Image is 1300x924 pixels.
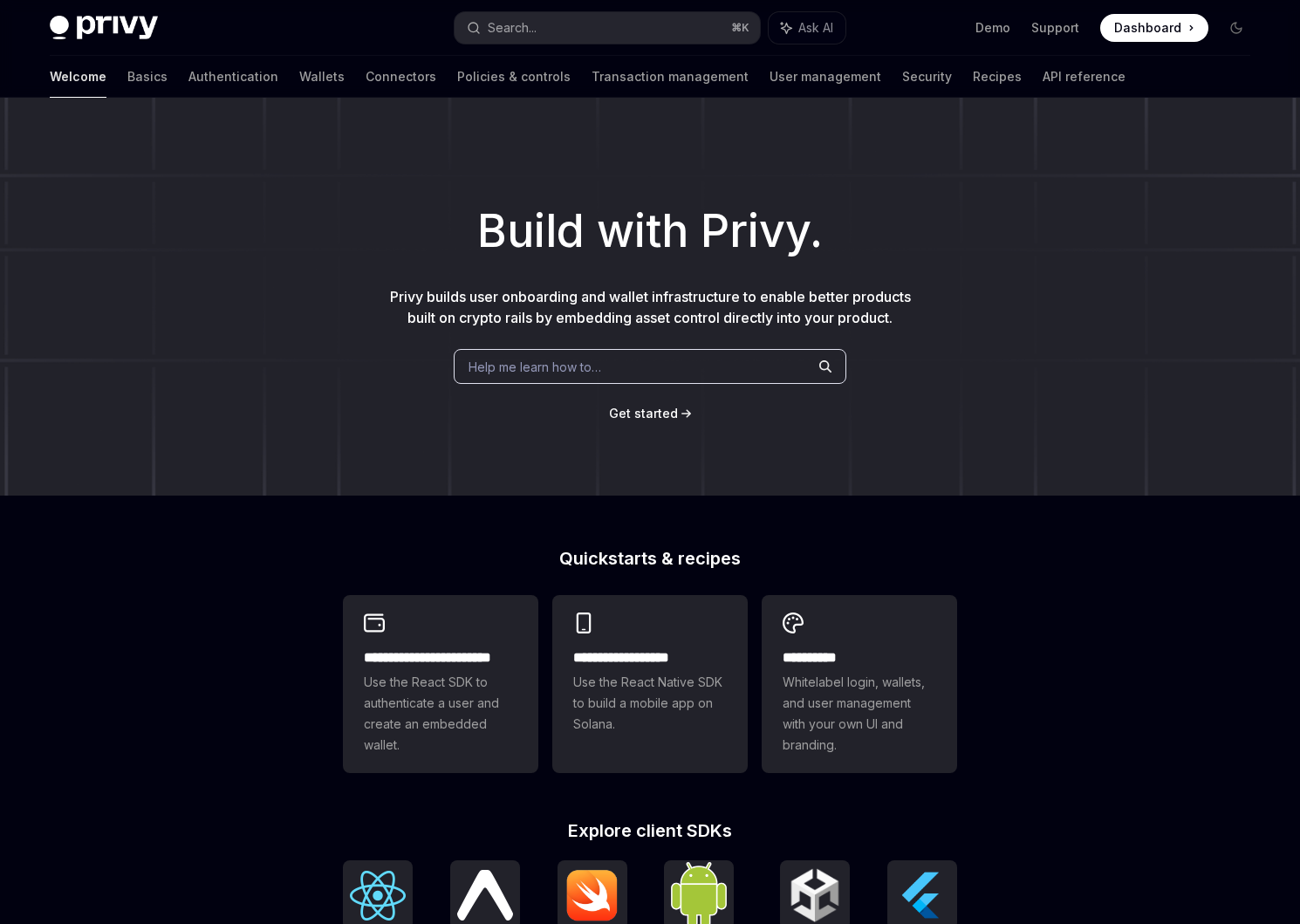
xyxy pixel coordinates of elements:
div: Search... [488,17,537,38]
span: Use the React Native SDK to build a mobile app on Solana. [573,672,727,735]
a: Policies & controls [457,56,571,98]
img: React [350,871,406,921]
a: **** *****Whitelabel login, wallets, and user management with your own UI and branding. [762,595,957,773]
img: React Native [457,870,513,920]
h1: Build with Privy. [28,197,1272,265]
a: Recipes [973,56,1022,98]
a: Support [1031,19,1079,37]
span: ⌘ K [731,21,749,35]
span: Dashboard [1114,19,1181,37]
button: Search...⌘K [455,12,760,44]
span: Get started [609,406,678,421]
a: Get started [609,405,678,422]
span: Use the React SDK to authenticate a user and create an embedded wallet. [364,672,517,756]
a: Dashboard [1100,14,1208,42]
a: Wallets [299,56,345,98]
img: Unity [787,867,843,923]
a: **** **** **** ***Use the React Native SDK to build a mobile app on Solana. [552,595,748,773]
span: Privy builds user onboarding and wallet infrastructure to enable better products built on crypto ... [390,288,911,326]
button: Ask AI [769,12,845,44]
h2: Quickstarts & recipes [343,550,957,567]
span: Whitelabel login, wallets, and user management with your own UI and branding. [783,672,936,756]
a: API reference [1043,56,1126,98]
a: Welcome [50,56,106,98]
h2: Explore client SDKs [343,822,957,839]
button: Toggle dark mode [1222,14,1250,42]
img: Flutter [894,867,950,923]
span: Help me learn how to… [469,358,601,376]
a: Connectors [366,56,436,98]
img: iOS (Swift) [564,869,620,921]
a: Basics [127,56,168,98]
a: Transaction management [592,56,749,98]
a: Security [902,56,952,98]
a: Demo [975,19,1010,37]
img: dark logo [50,16,158,40]
a: User management [770,56,881,98]
span: Ask AI [798,19,833,37]
a: Authentication [188,56,278,98]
